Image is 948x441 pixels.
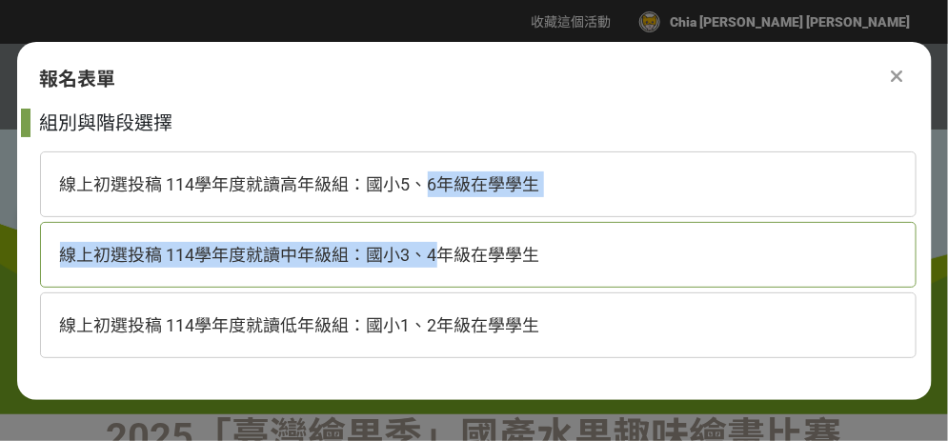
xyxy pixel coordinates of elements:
[40,109,917,137] div: 組別與階段選擇
[60,315,540,335] span: 線上初選投稿 114學年度就讀低年級組：國小1、2年級在學學生
[40,68,116,90] span: 報名表單
[60,174,540,194] span: 線上初選投稿 114學年度就讀高年級組：國小5、6年級在學學生
[531,14,611,30] span: 收藏這個活動
[60,245,540,265] span: 線上初選投稿 114學年度就讀中年級組：國小3、4年級在學學生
